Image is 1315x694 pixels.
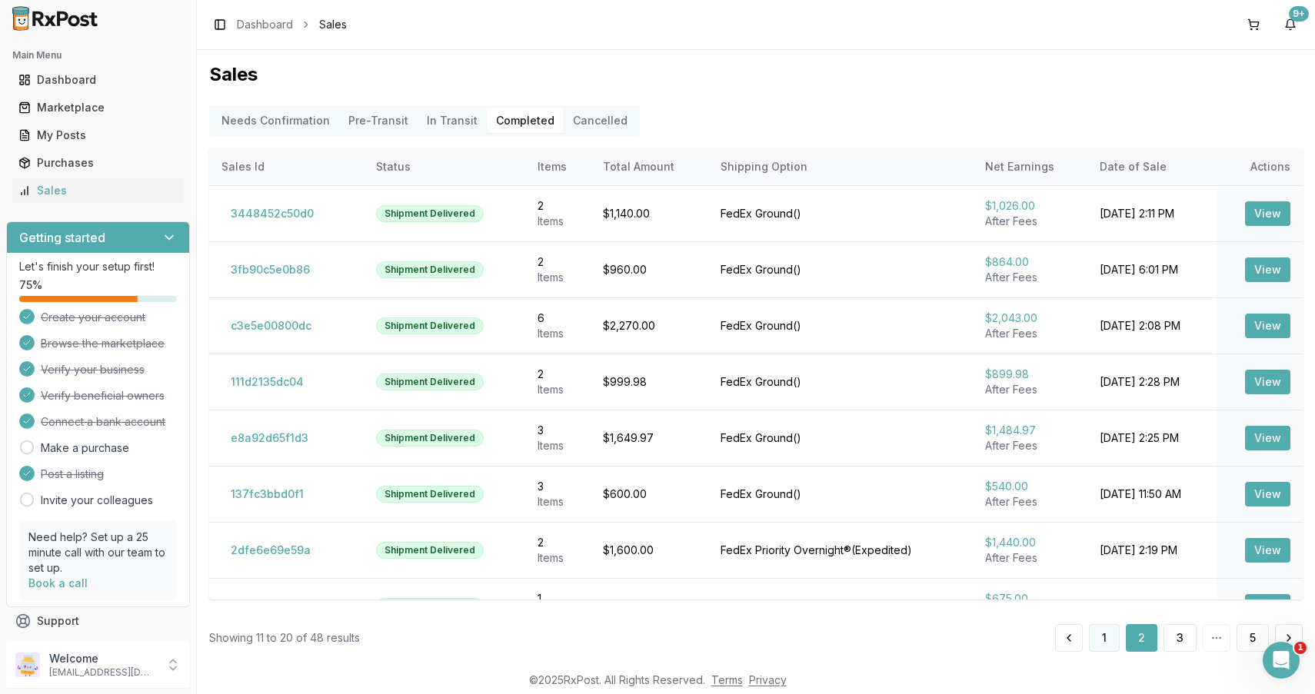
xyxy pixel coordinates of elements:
h3: Getting started [19,228,105,247]
p: Welcome [49,651,156,666]
a: Invite your colleagues [41,493,153,508]
div: $960.00 [603,262,696,277]
div: Shipment Delivered [376,542,484,559]
div: [DATE] 2:19 PM [1100,543,1205,558]
a: Dashboard [12,66,184,94]
button: Support [6,607,190,635]
div: Marketplace [18,100,178,115]
button: 3fb90c5e0b86 [221,257,319,282]
button: View [1245,314,1290,338]
div: $675.00 [985,591,1075,606]
button: 1 [1089,624,1120,652]
div: FedEx Ground ( ) [721,430,960,446]
div: $750.00 [603,599,696,614]
div: Item s [538,326,579,341]
div: Shipment Delivered [376,317,484,334]
div: FedEx Ground ( ) [721,374,960,390]
div: Item s [538,270,579,285]
div: FedEx Ground ( ) [721,599,960,614]
div: $1,600.00 [603,543,696,558]
button: Completed [487,108,564,133]
div: $1,649.97 [603,430,696,446]
h1: Sales [209,62,1303,87]
button: Marketplace [6,95,190,120]
div: Item s [538,550,579,566]
span: Connect a bank account [41,414,165,430]
button: Pre-Transit [339,108,418,133]
div: Shipment Delivered [376,374,484,390]
a: Make a purchase [41,440,129,456]
button: View [1245,538,1290,563]
div: [DATE] 2:16 PM [1100,599,1205,614]
div: Showing 11 to 20 of 48 results [209,630,360,646]
button: Purchases [6,151,190,175]
button: 2dfe6e69e59a [221,538,320,563]
button: 3448452c50d0 [221,201,323,226]
div: My Posts [18,128,178,143]
button: My Posts [6,123,190,148]
button: View [1245,594,1290,619]
button: Cancelled [564,108,637,133]
button: View [1245,201,1290,226]
div: 2 [538,254,579,270]
button: View [1245,370,1290,394]
a: 3 [1164,624,1197,652]
button: In Transit [418,108,487,133]
div: Item s [538,214,579,229]
div: After Fees [985,326,1075,341]
div: 1 [538,591,579,606]
div: After Fees [985,214,1075,229]
a: Privacy [749,673,787,686]
div: FedEx Ground ( ) [721,318,960,334]
div: FedEx Ground ( ) [721,206,960,221]
div: 2 [538,367,579,382]
button: View [1245,426,1290,450]
div: $999.98 [603,374,696,390]
p: Let's finish your setup first! [19,259,177,274]
button: Feedback [6,635,190,662]
p: [EMAIL_ADDRESS][DOMAIN_NAME] [49,666,156,679]
div: Shipment Delivered [376,261,484,278]
div: FedEx Priority Overnight® ( Expedited ) [721,543,960,558]
div: $1,484.97 [985,423,1075,438]
div: After Fees [985,438,1075,453]
div: $1,440.00 [985,535,1075,550]
div: FedEx Ground ( ) [721,262,960,277]
span: 75 % [19,277,42,293]
a: Purchases [12,149,184,177]
a: Book a call [28,576,88,589]
div: After Fees [985,382,1075,397]
div: [DATE] 6:01 PM [1100,262,1205,277]
span: Post a listing [41,467,104,482]
button: Needs Confirmation [212,108,339,133]
div: Shipment Delivered [376,430,484,447]
th: Items [525,148,591,185]
th: Actions [1217,148,1303,185]
div: FedEx Ground ( ) [721,486,960,502]
img: User avatar [15,652,40,677]
div: 6 [538,310,579,326]
th: Date of Sale [1087,148,1217,185]
th: Shipping Option [708,148,973,185]
p: Need help? Set up a 25 minute call with our team to set up. [28,530,168,576]
div: [DATE] 11:50 AM [1100,486,1205,502]
button: View [1245,257,1290,282]
a: Sales [12,177,184,204]
div: 3 [538,479,579,494]
div: Shipment Delivered [376,486,484,503]
div: $600.00 [603,486,696,502]
div: After Fees [985,494,1075,510]
div: Dashboard [18,72,178,88]
div: After Fees [985,550,1075,566]
div: [DATE] 2:08 PM [1100,318,1205,334]
div: Item s [538,438,579,453]
button: View [1245,482,1290,506]
button: 137fc3bbd0f1 [221,482,313,506]
button: 111d2135dc04 [221,370,313,394]
th: Total Amount [591,148,708,185]
span: Verify your business [41,362,145,377]
span: Browse the marketplace [41,336,165,351]
button: ec335c5826b5 [221,594,319,619]
button: c3e5e00800dc [221,314,321,338]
